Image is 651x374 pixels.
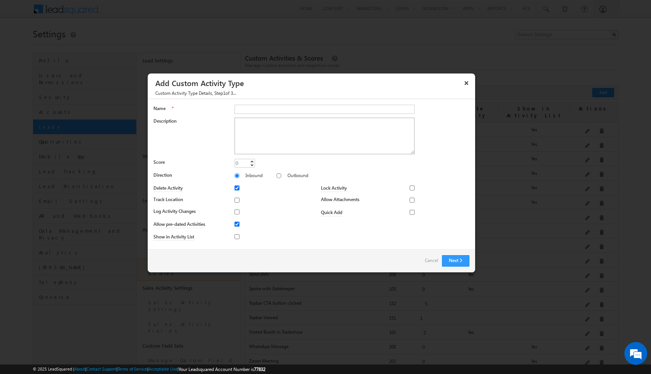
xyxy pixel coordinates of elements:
[10,70,139,228] textarea: Type your message and hit 'Enter'
[287,173,308,178] label: Outbound
[235,159,240,168] div: 0
[321,196,406,203] label: Allow Attachments
[153,208,230,215] label: Log Activity Changes
[86,366,116,371] a: Contact Support
[153,105,166,112] label: Name
[153,172,227,179] label: Direction
[153,221,205,228] label: Allow pre-dated Activities
[153,196,230,203] label: Track Location
[148,366,177,371] a: Acceptable Use
[179,366,265,372] span: Your Leadsquared Account Number is
[254,366,265,372] span: 77832
[442,255,469,267] button: Next
[153,185,183,192] label: Delete Activity
[246,173,263,178] label: Inbound
[118,366,147,371] a: Terms of Service
[125,4,143,22] div: Minimize live chat window
[104,235,138,245] em: Start Chat
[425,255,438,266] a: Cancel
[223,90,225,96] span: 1
[321,185,347,192] label: Lock Activity
[13,40,32,50] img: d_60004797649_company_0_60004797649
[155,90,236,96] span: , Step of 3...
[249,159,255,163] a: Increment
[153,159,227,166] label: Score
[155,90,212,96] span: Custom Activity Type Details
[153,118,227,125] label: Description
[249,163,255,167] a: Decrement
[460,76,472,90] button: ×
[74,366,85,371] a: About
[40,40,128,50] div: Chat with us now
[321,209,342,216] label: Quick Add
[155,76,472,90] h3: Add Custom Activity Type
[153,233,194,241] label: Show in Activity List
[33,366,265,373] span: © 2025 LeadSquared | | | | |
